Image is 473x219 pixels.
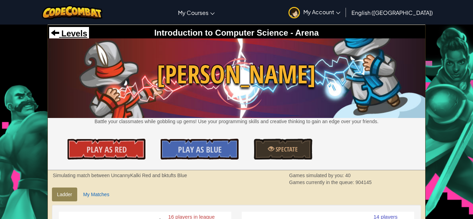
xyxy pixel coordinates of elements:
img: avatar [288,7,300,18]
a: Levels [51,29,87,38]
span: Spectate [274,145,298,154]
span: Play As Red [87,144,127,155]
p: Battle your classmates while gobbling up gems! Use your programming skills and creative thinking ... [48,118,426,125]
a: Ladder [52,188,78,201]
span: English ([GEOGRAPHIC_DATA]) [351,9,433,16]
span: - Arena [288,28,319,37]
span: My Account [303,8,340,16]
span: Levels [59,29,87,38]
img: CodeCombat logo [42,5,102,19]
span: Introduction to Computer Science [154,28,288,37]
span: My Courses [178,9,208,16]
a: My Matches [78,188,114,201]
span: Games currently in the queue: [289,180,355,185]
img: Wakka Maul [48,38,426,118]
a: My Account [285,1,344,23]
span: 40 [345,173,351,178]
span: Play As Blue [178,144,222,155]
a: My Courses [175,3,218,22]
span: Games simulated by you: [289,173,345,178]
a: Spectate [254,139,312,159]
span: 904145 [356,180,372,185]
span: [PERSON_NAME] [48,56,426,92]
strong: Simulating match between UncannyKalki Red and bktufts Blue [53,173,187,178]
a: English ([GEOGRAPHIC_DATA]) [348,3,436,22]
